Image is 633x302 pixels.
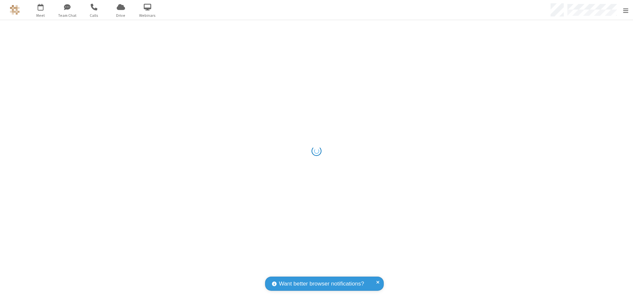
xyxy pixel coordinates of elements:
[82,13,106,18] span: Calls
[28,13,53,18] span: Meet
[10,5,20,15] img: QA Selenium DO NOT DELETE OR CHANGE
[135,13,160,18] span: Webinars
[279,280,364,288] span: Want better browser notifications?
[108,13,133,18] span: Drive
[55,13,80,18] span: Team Chat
